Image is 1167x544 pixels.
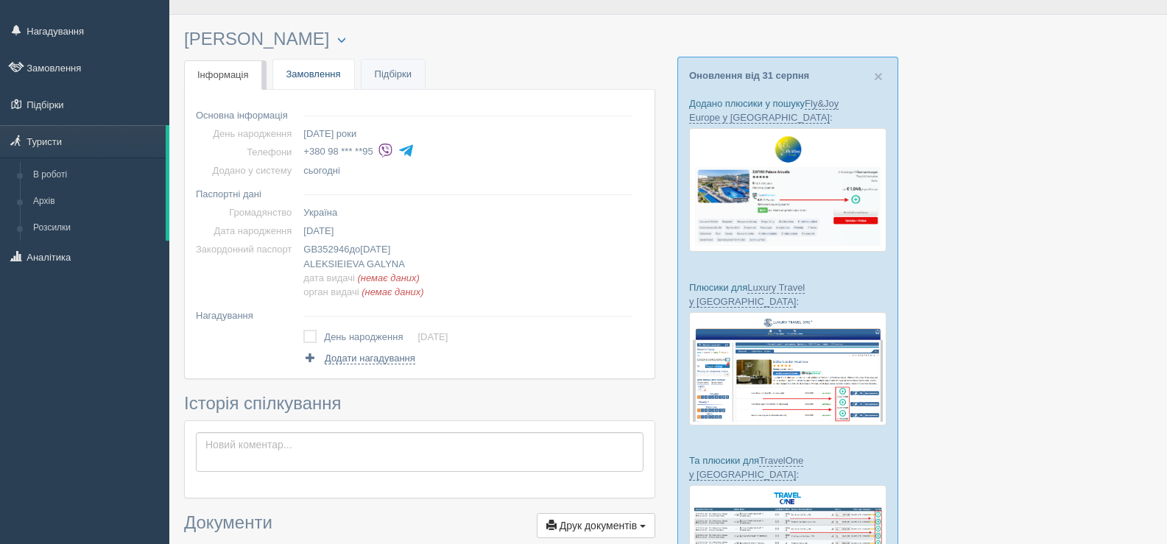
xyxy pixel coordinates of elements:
img: viber-colored.svg [378,143,393,158]
a: Розсилки [27,215,166,241]
span: [DATE] [303,225,334,236]
a: Оновлення від 31 серпня [689,70,809,81]
td: Додано у систему [196,161,297,180]
span: (немає даних) [362,286,423,297]
td: Нагадування [196,301,297,325]
h3: Історія спілкування [184,394,655,413]
span: [DATE] [360,244,390,255]
td: Телефони [196,143,297,161]
p: Плюсики для : [689,280,886,308]
h3: [PERSON_NAME] [184,29,655,49]
span: GALYNA [367,258,405,269]
button: Close [874,68,883,84]
td: Україна [297,203,638,222]
h3: Документи [184,513,655,538]
p: Та плюсики для : [689,453,886,481]
span: GB352946 [303,244,349,255]
td: Закордонний паспорт [196,240,297,300]
a: Підбірки [362,60,425,90]
span: Інформація [197,69,249,80]
span: Друк документів [560,520,637,531]
span: Додати нагадування [325,353,415,364]
a: Додати нагадування [303,351,415,365]
td: День народження [196,124,297,143]
a: В роботі [27,162,166,188]
td: Паспортні дані [196,180,297,203]
img: fly-joy-de-proposal-crm-for-travel-agency.png [689,128,886,252]
img: telegram-colored-4375108.svg [398,143,414,158]
span: сьогодні [303,165,340,176]
a: Luxury Travel у [GEOGRAPHIC_DATA] [689,282,805,308]
a: Інформація [184,60,262,91]
span: орган видачі [303,286,359,297]
td: [DATE] роки [297,124,638,143]
img: luxury-travel-%D0%BF%D0%BE%D0%B4%D0%B1%D0%BE%D1%80%D0%BA%D0%B0-%D1%81%D1%80%D0%BC-%D0%B4%D0%BB%D1... [689,312,886,425]
td: Громадянство [196,203,297,222]
td: День народження [324,327,417,347]
a: [DATE] [417,331,448,342]
a: Замовлення [273,60,354,90]
td: Основна інформація [196,101,297,124]
p: Додано плюсики у пошуку : [689,96,886,124]
span: × [874,68,883,85]
span: до [303,244,390,255]
a: Архів [27,188,166,215]
span: ALEKSIEIEVA [303,258,364,269]
span: дата видачі [303,272,355,283]
td: Дата народження [196,222,297,240]
button: Друк документів [537,513,655,538]
span: (немає даних) [358,272,420,283]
